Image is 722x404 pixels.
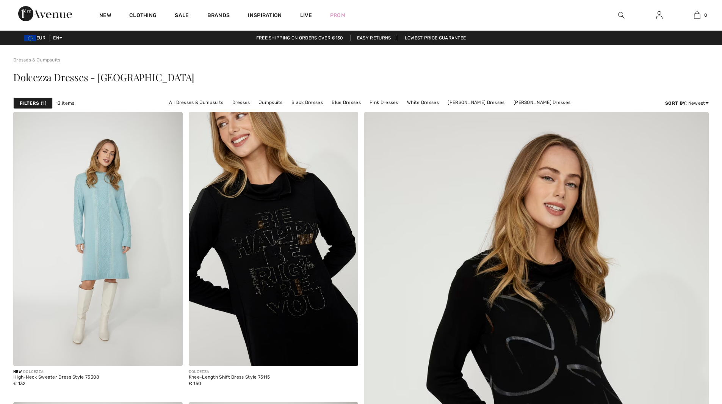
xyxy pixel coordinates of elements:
[189,375,270,380] div: Knee-Length Shift Dress Style 75115
[24,35,36,41] img: Euro
[300,11,312,19] a: Live
[678,11,716,20] a: 0
[444,97,508,107] a: [PERSON_NAME] Dresses
[288,97,327,107] a: Black Dresses
[656,11,662,20] img: My Info
[255,97,287,107] a: Jumpsuits
[618,11,625,20] img: search the website
[330,11,345,19] a: Prom
[207,12,230,20] a: Brands
[366,97,402,107] a: Pink Dresses
[13,369,22,374] span: New
[175,12,189,20] a: Sale
[704,12,707,19] span: 0
[665,101,686,106] strong: Sort By
[56,100,74,107] span: 13 items
[13,71,194,84] span: Dolcezza Dresses - [GEOGRAPHIC_DATA]
[41,100,46,107] span: 1
[229,97,254,107] a: Dresses
[403,97,443,107] a: White Dresses
[13,375,100,380] div: High-Neck Sweater Dress Style 75308
[129,12,157,20] a: Clothing
[665,100,709,107] div: : Newest
[24,35,49,41] span: EUR
[20,100,39,107] strong: Filters
[250,35,349,41] a: Free shipping on orders over €130
[13,381,26,386] span: € 132
[328,97,365,107] a: Blue Dresses
[650,11,669,20] a: Sign In
[13,112,183,366] img: High-Neck Sweater Dress Style 75308. Seafoam
[53,35,63,41] span: EN
[18,6,72,21] img: 1ère Avenue
[351,35,398,41] a: Easy Returns
[165,97,227,107] a: All Dresses & Jumpsuits
[399,35,472,41] a: Lowest Price Guarantee
[13,369,100,375] div: DOLCEZZA
[189,112,358,366] a: Knee-Length Shift Dress Style 75115. As sample
[189,381,202,386] span: € 150
[694,11,700,20] img: My Bag
[99,12,111,20] a: New
[13,57,61,63] a: Dresses & Jumpsuits
[674,347,714,366] iframe: Opens a widget where you can chat to one of our agents
[510,97,574,107] a: [PERSON_NAME] Dresses
[248,12,282,20] span: Inspiration
[189,369,270,375] div: DOLCEZZA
